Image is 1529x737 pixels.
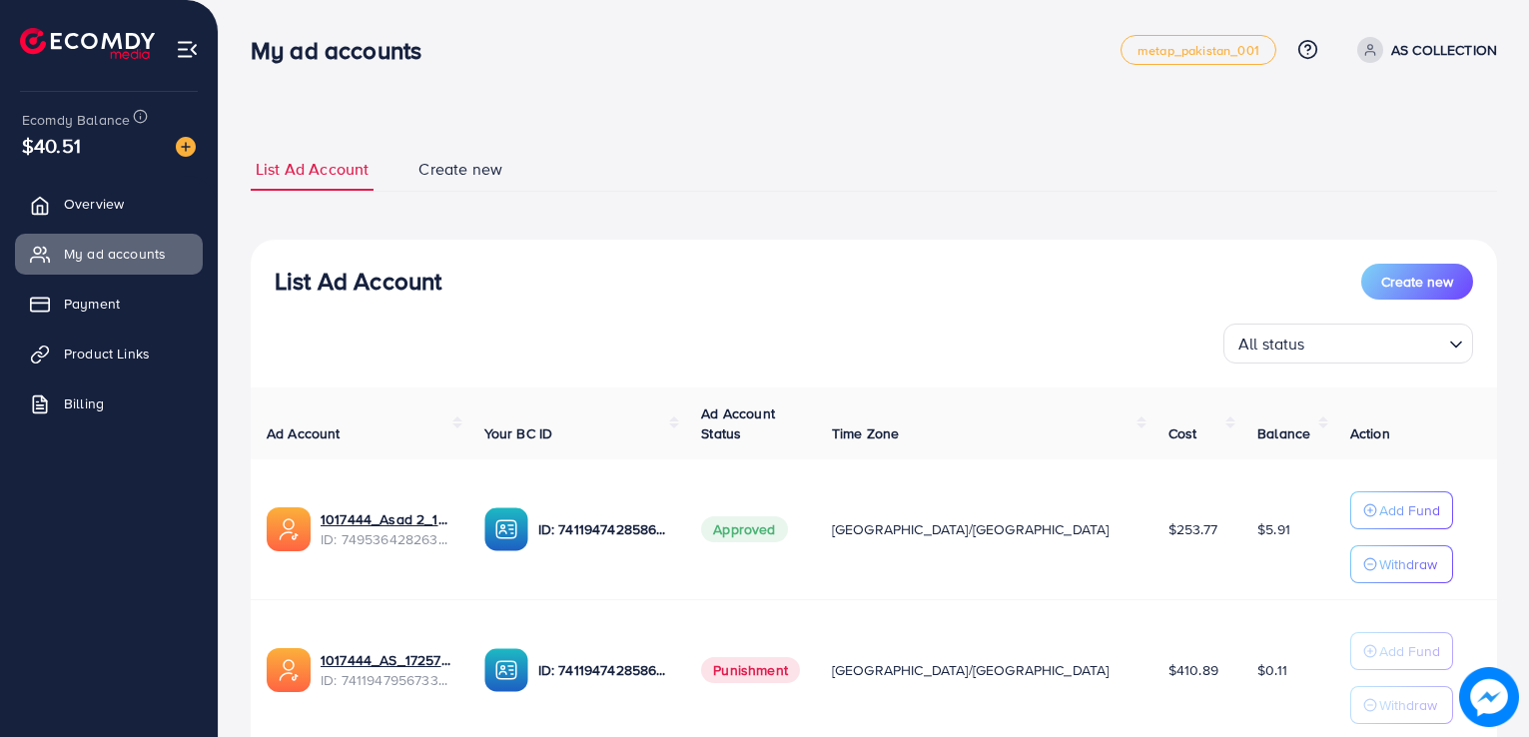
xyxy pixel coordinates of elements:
span: Action [1350,423,1390,443]
img: logo [20,28,155,59]
p: ID: 7411947428586192913 [538,517,670,541]
button: Add Fund [1350,491,1453,529]
span: ID: 7495364282637893649 [321,529,452,549]
span: Ad Account Status [701,403,775,443]
p: Withdraw [1379,693,1437,717]
span: Overview [64,194,124,214]
input: Search for option [1311,326,1441,359]
span: $5.91 [1257,519,1290,539]
p: Add Fund [1379,639,1440,663]
a: Billing [15,383,203,423]
button: Withdraw [1350,686,1453,724]
span: All status [1234,330,1309,359]
img: ic-ba-acc.ded83a64.svg [484,507,528,551]
span: Create new [1381,272,1453,292]
div: <span class='underline'>1017444_AS_1725728637638</span></br>7411947956733263888 [321,650,452,691]
span: Approved [701,516,787,542]
span: $0.11 [1257,660,1287,680]
h3: List Ad Account [275,267,441,296]
a: 1017444_Asad 2_1745150507456 [321,509,452,529]
a: Payment [15,284,203,324]
span: Time Zone [832,423,899,443]
a: My ad accounts [15,234,203,274]
img: ic-ads-acc.e4c84228.svg [267,507,311,551]
a: Overview [15,184,203,224]
p: Withdraw [1379,552,1437,576]
a: AS COLLECTION [1349,37,1497,63]
span: Billing [64,393,104,413]
p: AS COLLECTION [1391,38,1497,62]
a: Product Links [15,334,203,373]
span: My ad accounts [64,244,166,264]
span: metap_pakistan_001 [1138,44,1259,57]
a: metap_pakistan_001 [1121,35,1276,65]
span: [GEOGRAPHIC_DATA]/[GEOGRAPHIC_DATA] [832,660,1110,680]
span: Create new [418,158,502,181]
span: ID: 7411947956733263888 [321,670,452,690]
img: ic-ba-acc.ded83a64.svg [484,648,528,692]
span: Payment [64,294,120,314]
span: [GEOGRAPHIC_DATA]/[GEOGRAPHIC_DATA] [832,519,1110,539]
span: Product Links [64,344,150,364]
a: 1017444_AS_1725728637638 [321,650,452,670]
button: Create new [1361,264,1473,300]
img: image [176,137,196,157]
img: image [1459,667,1519,727]
span: Ecomdy Balance [22,110,130,130]
p: Add Fund [1379,498,1440,522]
div: <span class='underline'>1017444_Asad 2_1745150507456</span></br>7495364282637893649 [321,509,452,550]
span: Ad Account [267,423,341,443]
h3: My ad accounts [251,36,437,65]
span: Punishment [701,657,800,683]
button: Add Fund [1350,632,1453,670]
span: Balance [1257,423,1310,443]
p: ID: 7411947428586192913 [538,658,670,682]
span: List Ad Account [256,158,369,181]
div: Search for option [1223,324,1473,364]
span: Cost [1168,423,1197,443]
button: Withdraw [1350,545,1453,583]
img: menu [176,38,199,61]
span: Your BC ID [484,423,553,443]
span: $253.77 [1168,519,1217,539]
span: $40.51 [22,131,81,160]
span: $410.89 [1168,660,1218,680]
img: ic-ads-acc.e4c84228.svg [267,648,311,692]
